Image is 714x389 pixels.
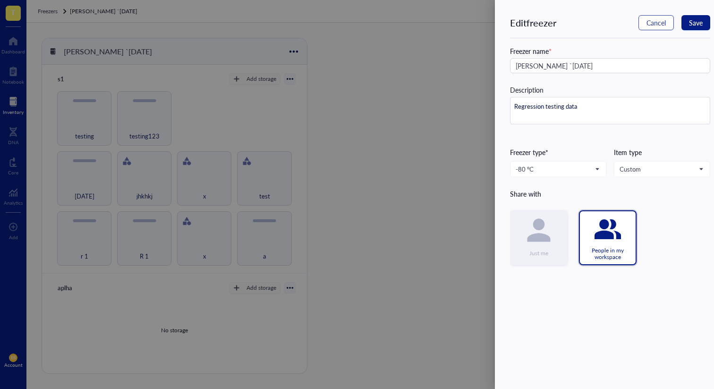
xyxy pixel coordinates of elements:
[510,85,544,95] div: Description
[510,189,710,199] div: Share with
[510,16,556,29] div: Edit freezer
[646,19,666,26] span: Cancel
[638,15,674,30] button: Cancel
[516,165,599,173] span: -80 °C
[689,19,703,26] span: Save
[681,15,710,30] button: Save
[614,147,710,157] div: Item type
[510,147,606,157] div: Freezer type*
[510,46,710,56] div: Freezer name
[529,250,548,257] div: Just me
[620,165,703,173] span: Custom
[584,247,632,260] div: People in my workspace
[510,97,710,124] textarea: Regression testing data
